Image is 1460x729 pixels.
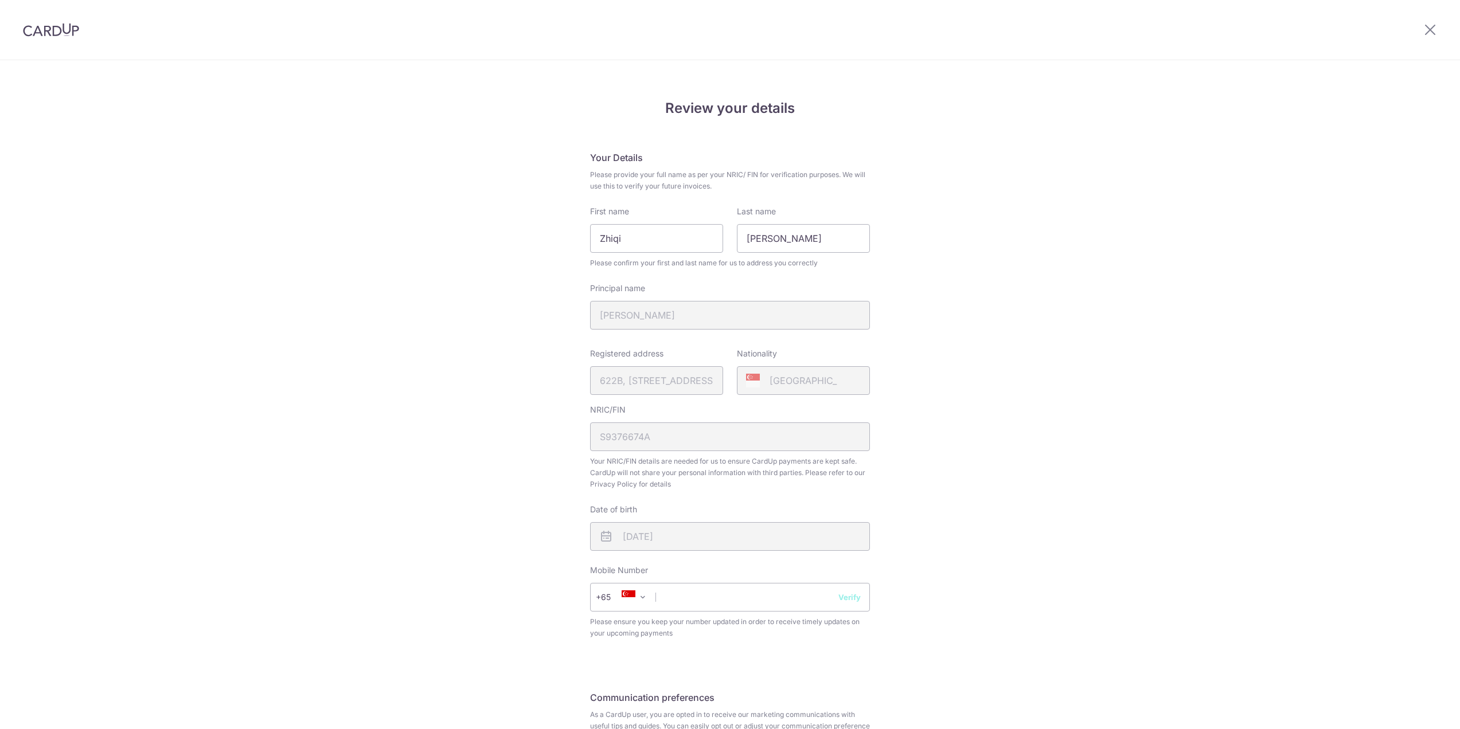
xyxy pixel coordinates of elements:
button: Verify [838,591,861,603]
span: Please ensure you keep your number updated in order to receive timely updates on your upcoming pa... [590,616,870,639]
label: NRIC/FIN [590,404,626,416]
label: Nationality [737,348,777,359]
label: Principal name [590,283,645,294]
label: Last name [737,206,776,217]
h5: Your Details [590,151,870,164]
input: Last name [737,224,870,253]
span: Please confirm your first and last name for us to address you correctly [590,257,870,269]
span: Please provide your full name as per your NRIC/ FIN for verification purposes. We will use this t... [590,169,870,192]
label: Date of birth [590,504,637,515]
label: First name [590,206,629,217]
span: Your NRIC/FIN details are needed for us to ensure CardUp payments are kept safe. CardUp will not ... [590,456,870,490]
h5: Communication preferences [590,691,870,704]
label: Mobile Number [590,565,648,576]
h4: Review your details [590,98,870,119]
span: +65 [596,590,627,604]
img: CardUp [23,23,79,37]
span: +65 [599,590,627,604]
input: First Name [590,224,723,253]
label: Registered address [590,348,663,359]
